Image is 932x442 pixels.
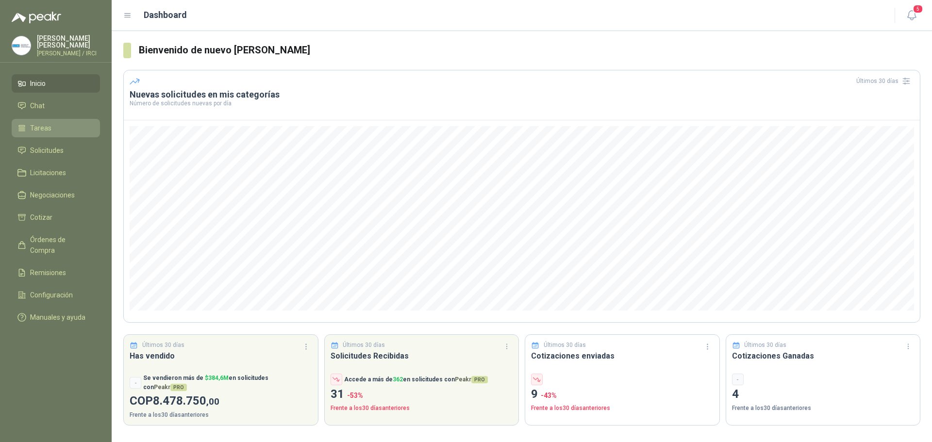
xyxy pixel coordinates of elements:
span: PRO [471,376,488,383]
span: -43 % [541,392,557,399]
p: 31 [331,385,513,404]
h3: Cotizaciones enviadas [531,350,714,362]
p: [PERSON_NAME] [PERSON_NAME] [37,35,100,49]
p: [PERSON_NAME] / IRCI [37,50,100,56]
span: Manuales y ayuda [30,312,85,323]
p: Se vendieron más de en solicitudes con [143,374,312,392]
img: Logo peakr [12,12,61,23]
span: Peakr [455,376,488,383]
p: Últimos 30 días [343,341,385,350]
a: Licitaciones [12,164,100,182]
p: Últimos 30 días [744,341,786,350]
h3: Nuevas solicitudes en mis categorías [130,89,914,100]
p: Accede a más de en solicitudes con [344,375,488,384]
p: Últimos 30 días [544,341,586,350]
a: Remisiones [12,263,100,282]
p: Número de solicitudes nuevas por día [130,100,914,106]
span: 362 [393,376,403,383]
h3: Has vendido [130,350,312,362]
span: Tareas [30,123,51,133]
h3: Solicitudes Recibidas [331,350,513,362]
h3: Bienvenido de nuevo [PERSON_NAME] [139,43,920,58]
span: -53 % [347,392,363,399]
span: PRO [170,384,187,391]
span: Configuración [30,290,73,300]
span: Remisiones [30,267,66,278]
a: Tareas [12,119,100,137]
span: Licitaciones [30,167,66,178]
a: Cotizar [12,208,100,227]
span: 5 [913,4,923,14]
span: ,00 [206,396,219,407]
div: - [130,377,141,389]
div: - [732,374,744,385]
span: Negociaciones [30,190,75,200]
a: Solicitudes [12,141,100,160]
p: Frente a los 30 días anteriores [130,410,312,420]
span: Chat [30,100,45,111]
a: Manuales y ayuda [12,308,100,327]
p: Frente a los 30 días anteriores [732,404,915,413]
a: Configuración [12,286,100,304]
span: Solicitudes [30,145,64,156]
p: 4 [732,385,915,404]
p: Frente a los 30 días anteriores [531,404,714,413]
p: 9 [531,385,714,404]
img: Company Logo [12,36,31,55]
p: Últimos 30 días [142,341,184,350]
a: Inicio [12,74,100,93]
span: $ 384,6M [205,375,229,381]
button: 5 [903,7,920,24]
a: Negociaciones [12,186,100,204]
h1: Dashboard [144,8,187,22]
h3: Cotizaciones Ganadas [732,350,915,362]
p: COP [130,392,312,410]
span: 8.478.750 [153,394,219,408]
span: Peakr [154,384,187,391]
p: Frente a los 30 días anteriores [331,404,513,413]
span: Inicio [30,78,46,89]
a: Órdenes de Compra [12,230,100,260]
a: Chat [12,97,100,115]
span: Cotizar [30,212,52,223]
div: Últimos 30 días [856,73,914,89]
span: Órdenes de Compra [30,234,91,256]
